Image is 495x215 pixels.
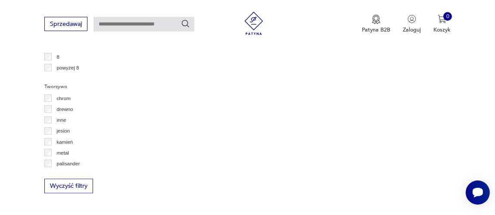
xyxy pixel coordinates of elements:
[44,22,87,27] a: Sprzedawaj
[362,26,390,34] p: Patyna B2B
[443,12,452,21] div: 0
[57,53,60,61] p: 8
[57,159,80,168] p: palisander
[372,15,380,24] img: Ikona medalu
[57,126,70,135] p: jesion
[57,149,69,157] p: metal
[57,170,72,179] p: sklejka
[408,15,416,23] img: Ikonka użytkownika
[44,179,93,193] button: Wyczyść filtry
[57,63,79,72] p: powyżej 8
[362,15,390,34] a: Ikona medaluPatyna B2B
[44,17,87,31] button: Sprzedawaj
[57,94,71,103] p: chrom
[403,15,421,34] button: Zaloguj
[403,26,421,34] p: Zaloguj
[181,19,190,28] button: Szukaj
[438,15,446,23] img: Ikona koszyka
[433,15,451,34] button: 0Koszyk
[44,82,140,91] p: Tworzywo
[57,116,66,124] p: inne
[57,105,73,114] p: drewno
[240,12,268,35] img: Patyna - sklep z meblami i dekoracjami vintage
[57,138,73,146] p: kamień
[433,26,451,34] p: Koszyk
[466,180,490,205] iframe: Smartsupp widget button
[362,15,390,34] button: Patyna B2B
